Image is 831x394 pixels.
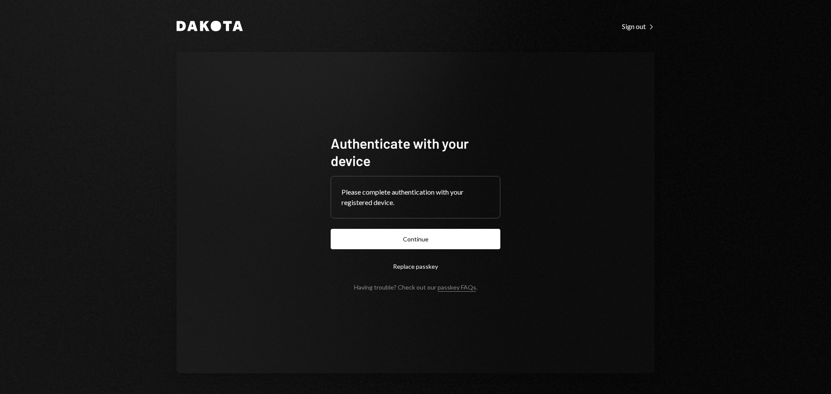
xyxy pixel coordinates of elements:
[331,229,500,249] button: Continue
[622,21,654,31] a: Sign out
[331,256,500,277] button: Replace passkey
[622,22,654,31] div: Sign out
[438,283,476,292] a: passkey FAQs
[341,187,490,208] div: Please complete authentication with your registered device.
[354,283,477,291] div: Having trouble? Check out our .
[331,134,500,169] h1: Authenticate with your device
